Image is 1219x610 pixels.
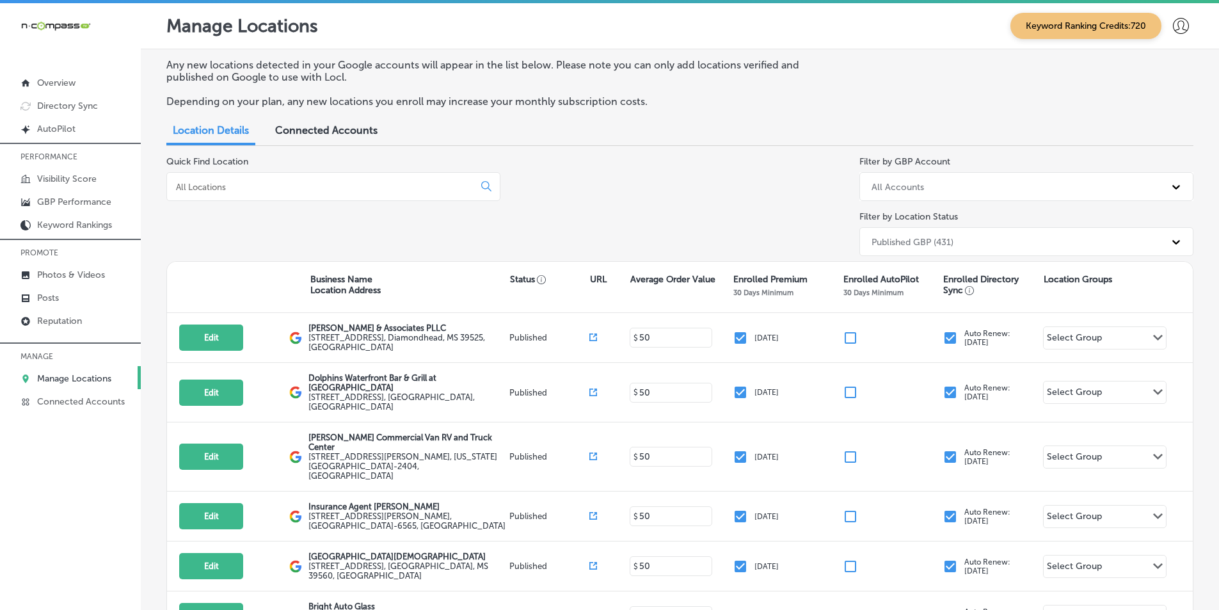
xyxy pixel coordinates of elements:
p: Auto Renew: [DATE] [964,558,1010,575]
p: Manage Locations [37,373,111,384]
button: Edit [179,380,243,406]
p: Published [509,561,589,571]
div: Select Group [1047,511,1102,526]
p: Status [510,274,590,285]
p: Manage Locations [166,15,318,36]
label: [STREET_ADDRESS][PERSON_NAME] , [US_STATE][GEOGRAPHIC_DATA]-2404, [GEOGRAPHIC_DATA] [308,452,506,481]
p: Published [509,388,589,397]
p: Posts [37,293,59,303]
p: [DATE] [754,453,779,462]
p: Enrolled Directory Sync [943,274,1037,296]
div: Select Group [1047,387,1102,401]
div: Select Group [1047,561,1102,575]
label: Filter by Location Status [859,211,958,222]
p: Published [509,452,589,462]
p: AutoPilot [37,124,76,134]
p: $ [633,453,638,462]
span: Keyword Ranking Credits: 720 [1010,13,1161,39]
img: logo [289,560,302,573]
p: 30 Days Minimum [843,288,904,297]
span: Connected Accounts [275,124,378,136]
p: Business Name Location Address [310,274,381,296]
img: logo [289,510,302,523]
button: Edit [179,325,243,351]
p: Auto Renew: [DATE] [964,448,1010,466]
p: [PERSON_NAME] & Associates PLLC [308,323,506,333]
p: Average Order Value [630,274,715,285]
p: Published [509,333,589,342]
p: Auto Renew: [DATE] [964,383,1010,401]
p: [DATE] [754,388,779,397]
label: Filter by GBP Account [859,156,950,167]
p: GBP Performance [37,197,111,207]
p: Auto Renew: [DATE] [964,329,1010,347]
p: Directory Sync [37,100,98,111]
button: Edit [179,444,243,470]
p: [GEOGRAPHIC_DATA][DEMOGRAPHIC_DATA] [308,552,506,561]
p: 30 Days Minimum [733,288,793,297]
div: Published GBP (431) [872,236,953,247]
img: 660ab0bf-5cc7-4cb8-ba1c-48b5ae0f18e60NCTV_CLogo_TV_Black_-500x88.png [20,20,91,32]
button: Edit [179,553,243,579]
p: Dolphins Waterfront Bar & Grill at [GEOGRAPHIC_DATA] [308,373,506,392]
img: logo [289,451,302,463]
p: Enrolled Premium [733,274,808,285]
p: Location Groups [1044,274,1112,285]
div: Select Group [1047,451,1102,466]
p: Visibility Score [37,173,97,184]
div: Select Group [1047,332,1102,347]
p: Overview [37,77,76,88]
p: Keyword Rankings [37,220,112,230]
p: Any new locations detected in your Google accounts will appear in the list below. Please note you... [166,59,834,83]
label: [STREET_ADDRESS] , [GEOGRAPHIC_DATA], [GEOGRAPHIC_DATA] [308,392,506,412]
p: Depending on your plan, any new locations you enroll may increase your monthly subscription costs. [166,95,834,108]
img: logo [289,332,302,344]
img: logo [289,386,302,399]
p: [DATE] [754,562,779,571]
p: Published [509,511,589,521]
label: Quick Find Location [166,156,248,167]
label: [STREET_ADDRESS] , Diamondhead, MS 39525, [GEOGRAPHIC_DATA] [308,333,506,352]
p: $ [633,512,638,521]
p: Insurance Agent [PERSON_NAME] [308,502,506,511]
p: Reputation [37,316,82,326]
input: All Locations [175,181,471,193]
p: $ [633,388,638,397]
p: Photos & Videos [37,269,105,280]
span: Location Details [173,124,249,136]
p: Connected Accounts [37,396,125,407]
p: Auto Renew: [DATE] [964,508,1010,526]
p: Enrolled AutoPilot [843,274,919,285]
div: All Accounts [872,181,924,192]
p: [DATE] [754,512,779,521]
button: Edit [179,503,243,529]
p: [DATE] [754,333,779,342]
p: [PERSON_NAME] Commercial Van RV and Truck Center [308,433,506,452]
p: $ [633,333,638,342]
p: URL [590,274,607,285]
label: [STREET_ADDRESS] , [GEOGRAPHIC_DATA], MS 39560, [GEOGRAPHIC_DATA] [308,561,506,581]
label: [STREET_ADDRESS][PERSON_NAME] , [GEOGRAPHIC_DATA]-6565, [GEOGRAPHIC_DATA] [308,511,506,531]
p: $ [633,562,638,571]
